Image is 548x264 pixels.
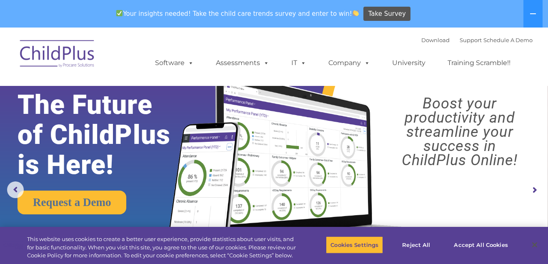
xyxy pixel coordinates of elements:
img: ChildPlus by Procare Solutions [16,34,99,76]
span: Phone number [116,89,151,96]
a: Download [421,37,450,43]
rs-layer: Boost your productivity and streamline your success in ChildPlus Online! [378,96,541,167]
button: Reject All [390,236,442,254]
a: Software [147,55,202,71]
span: Take Survey [368,7,406,21]
a: Request a Demo [18,191,126,214]
a: Training Scramble!! [439,55,519,71]
img: ✅ [116,10,123,16]
a: University [384,55,434,71]
span: Last name [116,55,141,61]
span: Your insights needed! Take the child care trends survey and enter to win! [113,5,363,22]
img: 👏 [353,10,359,16]
a: IT [283,55,315,71]
button: Cookies Settings [326,236,383,254]
button: Accept All Cookies [449,236,512,254]
a: Support [460,37,482,43]
a: Take Survey [363,7,410,21]
a: Company [320,55,378,71]
a: Assessments [208,55,278,71]
a: Schedule A Demo [483,37,533,43]
rs-layer: The Future of ChildPlus is Here! [18,90,193,180]
font: | [421,37,533,43]
div: This website uses cookies to create a better user experience, provide statistics about user visit... [27,235,301,260]
button: Close [525,236,544,254]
